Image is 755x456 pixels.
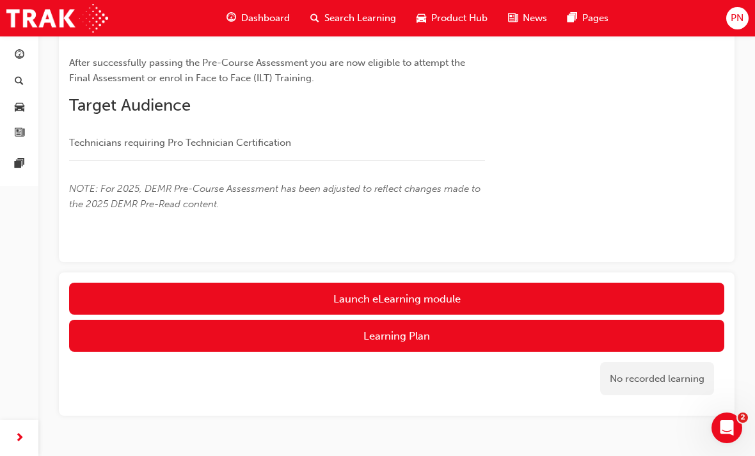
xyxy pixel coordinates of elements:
a: car-iconProduct Hub [406,5,498,31]
a: news-iconNews [498,5,557,31]
span: PN [731,11,743,26]
button: PN [726,7,749,29]
span: NOTE: For 2025, DEMR Pre-Course Assessment has been adjusted to reflect changes made to the 2025 ... [69,183,483,210]
span: Pages [582,11,608,26]
span: guage-icon [15,50,24,61]
span: guage-icon [226,10,236,26]
span: Technicians requiring Pro Technician Certification [69,137,291,148]
span: car-icon [15,102,24,113]
span: After successfully passing the Pre-Course Assessment you are now eligible to attempt the Final As... [69,57,468,84]
span: next-icon [15,430,24,446]
span: Product Hub [431,11,488,26]
iframe: Intercom live chat [711,413,742,443]
a: search-iconSearch Learning [300,5,406,31]
a: pages-iconPages [557,5,619,31]
span: News [523,11,547,26]
span: search-icon [15,76,24,88]
img: Trak [6,4,108,33]
span: pages-icon [568,10,577,26]
span: Target Audience [69,95,191,115]
span: Search Learning [324,11,396,26]
span: news-icon [15,128,24,139]
span: search-icon [310,10,319,26]
button: Learning Plan [69,320,724,352]
a: Launch eLearning module [69,283,724,315]
span: Dashboard [241,11,290,26]
span: 2 [738,413,748,423]
span: news-icon [508,10,518,26]
span: car-icon [417,10,426,26]
a: guage-iconDashboard [216,5,300,31]
div: No recorded learning [600,362,714,396]
span: pages-icon [15,159,24,170]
